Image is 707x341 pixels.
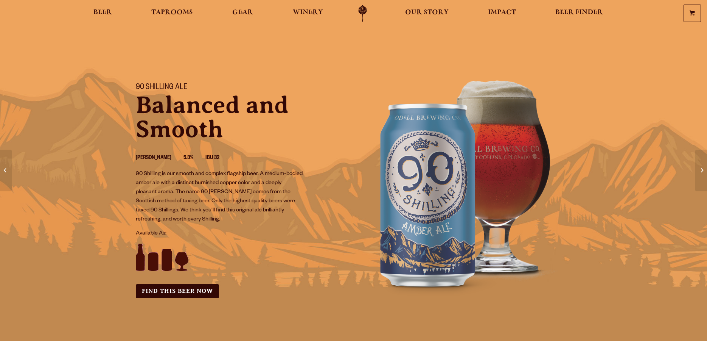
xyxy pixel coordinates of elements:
p: Balanced and Smooth [136,93,345,141]
p: Available As: [136,229,345,238]
a: Beer Finder [550,5,608,22]
li: IBU 32 [205,153,232,163]
span: Impact [488,9,516,16]
span: Taprooms [151,9,193,16]
a: Odell Home [348,5,377,22]
span: Gear [232,9,253,16]
a: Beer [89,5,117,22]
p: 90 Shilling is our smooth and complex flagship beer. A medium-bodied amber ale with a distinct bu... [136,170,303,224]
a: Our Story [400,5,454,22]
li: 5.3% [183,153,205,163]
a: Find this Beer Now [136,284,219,298]
a: Taprooms [146,5,198,22]
a: Gear [227,5,258,22]
span: Our Story [405,9,449,16]
span: Beer [93,9,112,16]
h1: 90 Shilling Ale [136,83,345,93]
span: Winery [293,9,323,16]
a: Impact [483,5,521,22]
span: Beer Finder [555,9,603,16]
a: Winery [288,5,328,22]
li: [PERSON_NAME] [136,153,183,163]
